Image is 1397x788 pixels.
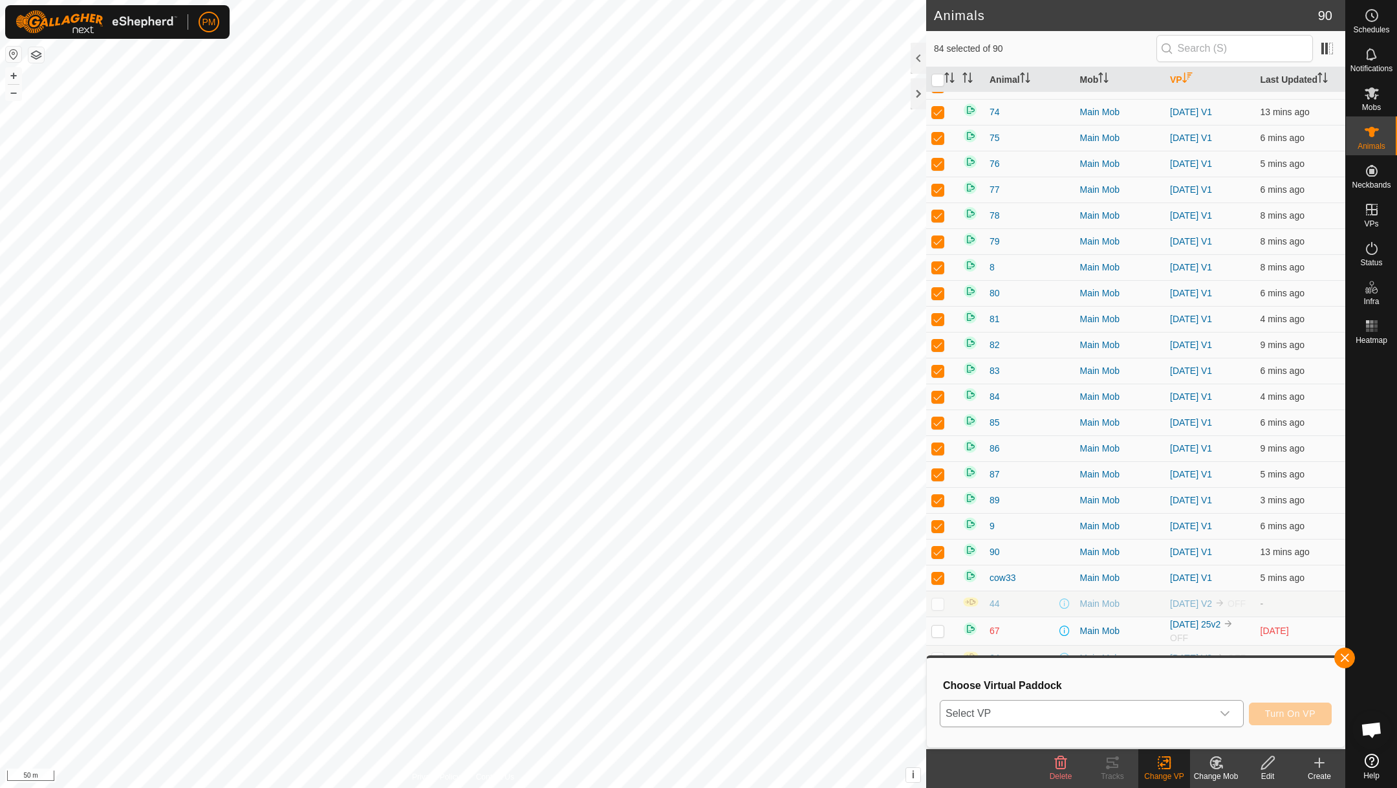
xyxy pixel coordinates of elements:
span: 87 [990,468,1000,481]
span: - [1261,653,1264,663]
img: returning on [962,232,978,247]
img: returning on [962,361,978,377]
span: 6 Oct 2025, 4:54 pm [1261,340,1305,350]
div: Main Mob [1080,105,1160,119]
span: 6 Oct 2025, 4:59 pm [1261,314,1305,324]
span: 6 Oct 2025, 4:59 pm [1261,391,1305,402]
span: 6 Oct 2025, 5:00 pm [1261,495,1305,505]
span: 78 [990,209,1000,223]
span: Animals [1358,142,1385,150]
a: [DATE] V1 [1170,495,1212,505]
span: Notifications [1350,65,1392,72]
span: - [1261,598,1264,609]
span: 90 [1318,6,1332,25]
img: to [1215,598,1225,608]
span: Mobs [1362,104,1381,111]
img: returning on [962,490,978,506]
img: returning on [962,542,978,558]
span: 75 [990,131,1000,145]
div: Main Mob [1080,209,1160,223]
img: returning on [962,180,978,195]
a: [DATE] V1 [1170,236,1212,246]
span: OFF [1228,653,1246,663]
div: Main Mob [1080,131,1160,145]
span: 6 Oct 2025, 4:59 pm [1261,573,1305,583]
div: Main Mob [1080,624,1160,638]
a: [DATE] V1 [1170,366,1212,376]
a: [DATE] V1 [1170,107,1212,117]
img: returning on [962,257,978,273]
span: 6 Oct 2025, 4:55 pm [1261,236,1305,246]
th: Animal [984,67,1075,93]
span: 6 Oct 2025, 4:54 pm [1261,443,1305,454]
th: Mob [1075,67,1165,93]
span: 82 [990,338,1000,352]
div: Edit [1242,771,1294,782]
img: returning on [962,335,978,351]
span: 9 [990,520,995,533]
span: Schedules [1353,26,1389,34]
div: Main Mob [1080,468,1160,481]
span: 6 Oct 2025, 4:57 pm [1261,184,1305,195]
span: 86 [990,442,1000,455]
span: 85 [990,416,1000,430]
span: 76 [990,157,1000,171]
h2: Animals [934,8,1318,23]
span: 64 [990,651,1000,665]
p-sorticon: Activate to sort [962,74,973,85]
span: i [912,769,915,780]
div: Main Mob [1080,494,1160,507]
span: OFF [1170,633,1188,643]
a: [DATE] V1 [1170,314,1212,324]
span: 80 [990,287,1000,300]
div: Open chat [1352,710,1391,749]
a: Privacy Policy [412,771,460,783]
div: Main Mob [1080,545,1160,559]
img: returning on [962,154,978,170]
span: 84 selected of 90 [934,42,1156,56]
img: In Progress [962,596,979,607]
a: [DATE] V1 [1170,288,1212,298]
a: [DATE] V1 [1170,184,1212,195]
a: [DATE] V1 [1170,391,1212,402]
span: OFF [1228,598,1246,609]
img: returning on [962,439,978,454]
span: 6 Oct 2025, 4:58 pm [1261,366,1305,376]
button: i [906,768,920,782]
img: returning on [962,283,978,299]
span: 83 [990,364,1000,378]
span: PM [202,16,216,29]
div: Create [1294,771,1345,782]
img: to [1223,618,1233,629]
span: 6 Oct 2025, 4:58 pm [1261,288,1305,298]
span: 89 [990,494,1000,507]
p-sorticon: Activate to sort [1020,74,1030,85]
span: Turn On VP [1265,708,1316,719]
h3: Choose Virtual Paddock [943,679,1332,692]
span: 6 Oct 2025, 4:57 pm [1261,133,1305,143]
div: Main Mob [1080,416,1160,430]
img: returning on [962,128,978,144]
div: Main Mob [1080,597,1160,611]
img: In Progress [962,651,979,662]
span: Help [1363,772,1380,780]
div: Main Mob [1080,261,1160,274]
span: 77 [990,183,1000,197]
span: 44 [990,597,1000,611]
a: [DATE] V1 [1170,547,1212,557]
div: Main Mob [1080,651,1160,665]
img: Gallagher Logo [16,10,177,34]
p-sorticon: Activate to sort [944,74,955,85]
img: to [1215,652,1225,662]
span: cow33 [990,571,1015,585]
span: 90 [990,545,1000,559]
span: 6 Oct 2025, 4:55 pm [1261,210,1305,221]
div: Main Mob [1080,312,1160,326]
span: 67 [990,624,1000,638]
span: VPs [1364,220,1378,228]
a: [DATE] V1 [1170,159,1212,169]
img: returning on [962,309,978,325]
button: + [6,68,21,83]
a: [DATE] V2 [1170,598,1212,609]
a: [DATE] V1 [1170,417,1212,428]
